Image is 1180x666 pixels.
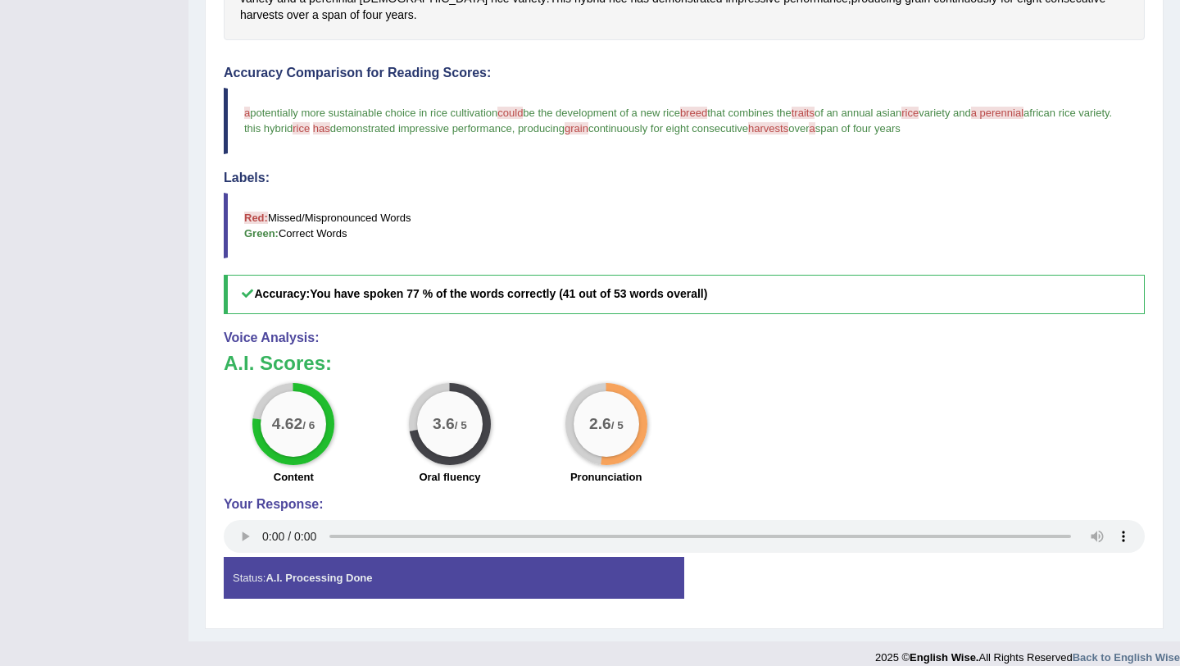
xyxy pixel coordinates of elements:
[680,107,707,119] span: breed
[1023,107,1110,119] span: african rice variety
[455,419,467,431] small: / 5
[707,107,792,119] span: that combines the
[322,7,347,24] span: Click to see word definition
[610,419,623,431] small: / 5
[302,419,315,431] small: / 6
[350,7,360,24] span: Click to see word definition
[224,352,332,374] b: A.I. Scores:
[330,122,512,135] span: demonstrated impressive performance
[224,331,1145,345] h4: Voice Analysis:
[565,122,588,135] span: grain
[433,414,455,432] big: 3.6
[274,469,314,485] label: Content
[313,122,330,135] span: has
[312,7,319,24] span: Click to see word definition
[971,107,1023,119] span: a perennial
[287,7,309,24] span: Click to see word definition
[224,497,1145,512] h4: Your Response:
[224,275,1145,313] h5: Accuracy:
[224,193,1145,258] blockquote: Missed/Mispronounced Words Correct Words
[901,107,919,119] span: rice
[788,122,809,135] span: over
[875,641,1180,665] div: 2025 © All Rights Reserved
[244,122,293,135] span: this hybrid
[748,122,788,135] span: harvests
[809,122,815,135] span: a
[523,107,680,119] span: be the development of a new rice
[518,122,565,135] span: producing
[589,414,611,432] big: 2.6
[272,414,302,432] big: 4.62
[224,557,684,599] div: Status:
[910,651,978,664] strong: English Wise.
[497,107,523,119] span: could
[265,572,372,584] strong: A.I. Processing Done
[1073,651,1180,664] a: Back to English Wise
[244,227,279,239] b: Green:
[570,469,642,485] label: Pronunciation
[362,7,382,24] span: Click to see word definition
[919,107,971,119] span: variety and
[588,122,748,135] span: continuously for eight consecutive
[224,66,1145,80] h4: Accuracy Comparison for Reading Scores:
[815,107,901,119] span: of an annual asian
[512,122,515,135] span: ,
[293,122,310,135] span: rice
[240,7,284,24] span: Click to see word definition
[244,107,250,119] span: a
[310,287,707,300] b: You have spoken 77 % of the words correctly (41 out of 53 words overall)
[385,7,413,24] span: Click to see word definition
[250,107,497,119] span: potentially more sustainable choice in rice cultivation
[244,212,268,224] b: Red:
[419,469,480,485] label: Oral fluency
[1110,107,1113,119] span: .
[792,107,815,119] span: traits
[815,122,901,135] span: span of four years
[224,171,1145,185] h4: Labels:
